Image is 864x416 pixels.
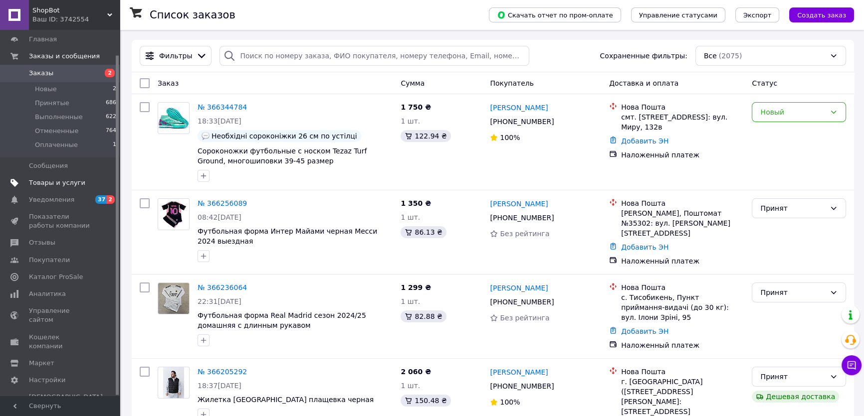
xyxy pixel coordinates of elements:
div: Дешевая доставка [752,391,839,403]
span: Необхідні сороконіжки 26 см по устілці [212,132,357,140]
button: Управление статусами [631,7,725,22]
span: Покупатель [490,79,534,87]
div: Наложенный платеж [621,340,744,350]
div: 82.88 ₴ [401,310,446,322]
span: 2 [113,85,116,94]
span: 100% [500,398,520,406]
a: Футбольная форма Интер Майами черная Месси 2024 выездная [198,227,377,245]
span: 622 [106,113,116,122]
img: Фото товару [158,107,189,129]
a: Добавить ЭН [621,137,668,145]
span: Новые [35,85,57,94]
span: Выполненные [35,113,83,122]
a: Фото товару [158,282,190,314]
span: 2 [107,195,115,204]
span: ShopBot [32,6,107,15]
button: Создать заказ [789,7,854,22]
div: Нова Пошта [621,198,744,208]
span: Управление статусами [639,11,717,19]
a: Сороконожки футбольные с носком Tezaz Turf Ground, многошиповки 39-45 размер [198,147,367,165]
span: 37 [95,195,107,204]
span: Принятые [35,99,69,108]
div: Наложенный платеж [621,150,744,160]
a: Добавить ЭН [621,243,668,251]
div: [PHONE_NUMBER] [488,211,556,225]
span: Кошелек компании [29,333,92,351]
span: Без рейтинга [500,230,549,238]
input: Поиск по номеру заказа, ФИО покупателя, номеру телефона, Email, номеру накладной [219,46,529,66]
span: Оплаченные [35,140,78,149]
span: Товары и услуги [29,178,85,187]
span: Отзывы [29,238,55,247]
span: 1 шт. [401,213,420,221]
img: Фото товару [158,283,189,314]
div: 86.13 ₴ [401,226,446,238]
div: [PERSON_NAME], Поштомат №35302: вул. [PERSON_NAME][STREET_ADDRESS] [621,208,744,238]
span: Каталог ProSale [29,273,83,281]
span: 1 шт. [401,297,420,305]
span: Все [704,51,717,61]
span: 1 750 ₴ [401,103,431,111]
button: Чат с покупателем [842,355,862,375]
a: Добавить ЭН [621,327,668,335]
div: Нова Пошта [621,102,744,112]
span: 2 060 ₴ [401,368,431,376]
span: 1 шт. [401,382,420,390]
div: [PHONE_NUMBER] [488,379,556,393]
span: 100% [500,134,520,141]
a: № 366344784 [198,103,247,111]
span: (2075) [719,52,742,60]
span: Скачать отчет по пром-оплате [497,10,613,19]
div: смт. [STREET_ADDRESS]: вул. Миру, 132в [621,112,744,132]
span: Без рейтинга [500,314,549,322]
a: [PERSON_NAME] [490,367,548,377]
span: 1 [113,140,116,149]
img: :speech_balloon: [202,132,210,140]
span: 08:42[DATE] [198,213,241,221]
button: Экспорт [735,7,779,22]
div: 150.48 ₴ [401,395,450,407]
div: [PHONE_NUMBER] [488,115,556,129]
div: с. Тисобикень, Пункт приймання-видачі (до 30 кг): вул. Ілони Зріні, 95 [621,292,744,322]
a: № 366205292 [198,368,247,376]
div: Новый [760,107,826,118]
span: 1 350 ₴ [401,199,431,207]
h1: Список заказов [150,9,235,21]
span: Создать заказ [797,11,846,19]
div: Принят [760,203,826,214]
a: [PERSON_NAME] [490,103,548,113]
div: Принят [760,287,826,298]
button: Скачать отчет по пром-оплате [489,7,621,22]
span: Главная [29,35,57,44]
span: Статус [752,79,777,87]
span: Настройки [29,376,65,385]
span: 764 [106,127,116,136]
span: Доставка и оплата [609,79,678,87]
a: [PERSON_NAME] [490,283,548,293]
span: Отмененные [35,127,78,136]
a: Жилетка [GEOGRAPHIC_DATA] плащевка черная [198,396,374,404]
span: Заказы и сообщения [29,52,100,61]
span: Сохраненные фильтры: [600,51,687,61]
span: 1 шт. [401,117,420,125]
span: Заказы [29,69,53,78]
span: Экспорт [743,11,771,19]
img: Фото товару [158,199,189,230]
a: № 366256089 [198,199,247,207]
span: Аналитика [29,289,66,298]
a: Фото товару [158,102,190,134]
a: Фото товару [158,198,190,230]
span: Заказ [158,79,179,87]
span: Покупатели [29,256,70,265]
span: 18:37[DATE] [198,382,241,390]
div: Ваш ID: 3742554 [32,15,120,24]
div: 122.94 ₴ [401,130,450,142]
span: Маркет [29,359,54,368]
span: Управление сайтом [29,306,92,324]
span: Показатели работы компании [29,212,92,230]
div: [PHONE_NUMBER] [488,295,556,309]
img: Фото товару [163,367,184,398]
